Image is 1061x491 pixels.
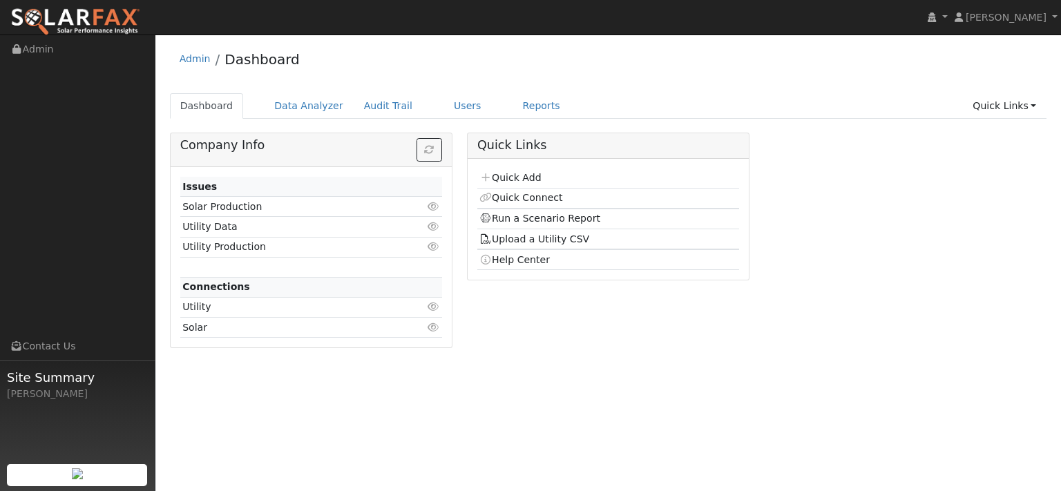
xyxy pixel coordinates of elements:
[180,237,400,257] td: Utility Production
[428,222,440,231] i: Click to view
[479,172,541,183] a: Quick Add
[224,51,300,68] a: Dashboard
[180,138,442,153] h5: Company Info
[180,53,211,64] a: Admin
[10,8,140,37] img: SolarFax
[180,297,400,317] td: Utility
[428,322,440,332] i: Click to view
[182,181,217,192] strong: Issues
[354,93,423,119] a: Audit Trail
[428,202,440,211] i: Click to view
[443,93,492,119] a: Users
[180,197,400,217] td: Solar Production
[428,302,440,311] i: Click to view
[180,217,400,237] td: Utility Data
[479,192,562,203] a: Quick Connect
[182,281,250,292] strong: Connections
[264,93,354,119] a: Data Analyzer
[477,138,739,153] h5: Quick Links
[962,93,1046,119] a: Quick Links
[180,318,400,338] td: Solar
[479,213,600,224] a: Run a Scenario Report
[72,468,83,479] img: retrieve
[513,93,571,119] a: Reports
[479,233,589,244] a: Upload a Utility CSV
[966,12,1046,23] span: [PERSON_NAME]
[170,93,244,119] a: Dashboard
[7,387,148,401] div: [PERSON_NAME]
[428,242,440,251] i: Click to view
[7,368,148,387] span: Site Summary
[479,254,550,265] a: Help Center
